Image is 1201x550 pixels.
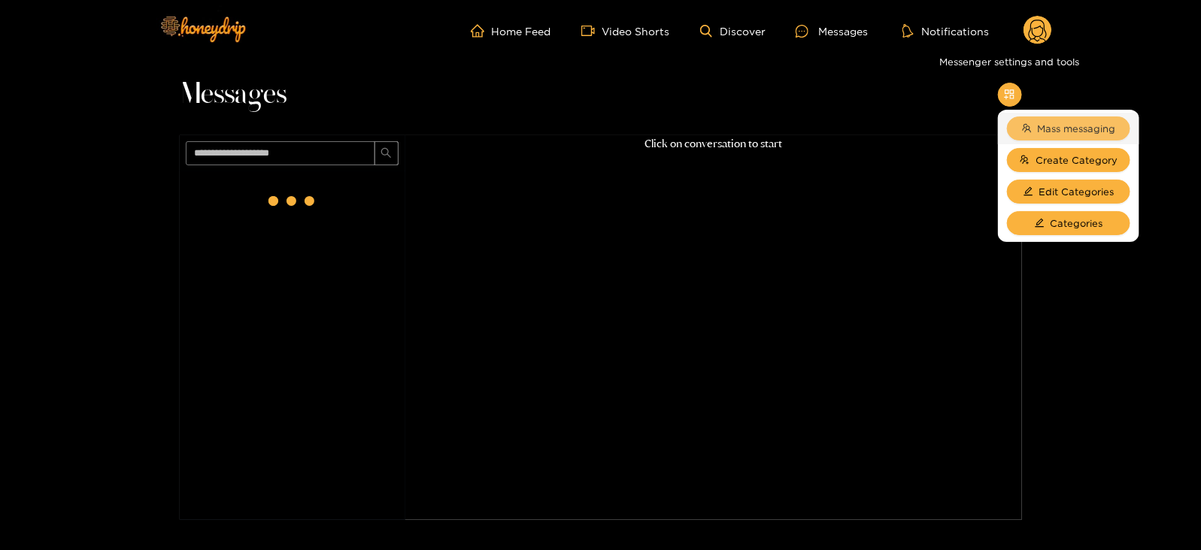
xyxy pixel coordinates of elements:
div: Messages [796,23,868,40]
button: Notifications [898,23,993,38]
a: Discover [700,25,766,38]
span: appstore-add [1004,89,1015,101]
span: Messages [180,77,287,113]
button: search [375,141,399,165]
span: video-camera [581,24,602,38]
a: Video Shorts [581,24,670,38]
span: home [471,24,492,38]
button: appstore-add [998,83,1022,107]
a: Home Feed [471,24,551,38]
div: Messenger settings and tools [933,50,1085,74]
p: Click on conversation to start [405,135,1022,153]
span: search [381,147,392,160]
